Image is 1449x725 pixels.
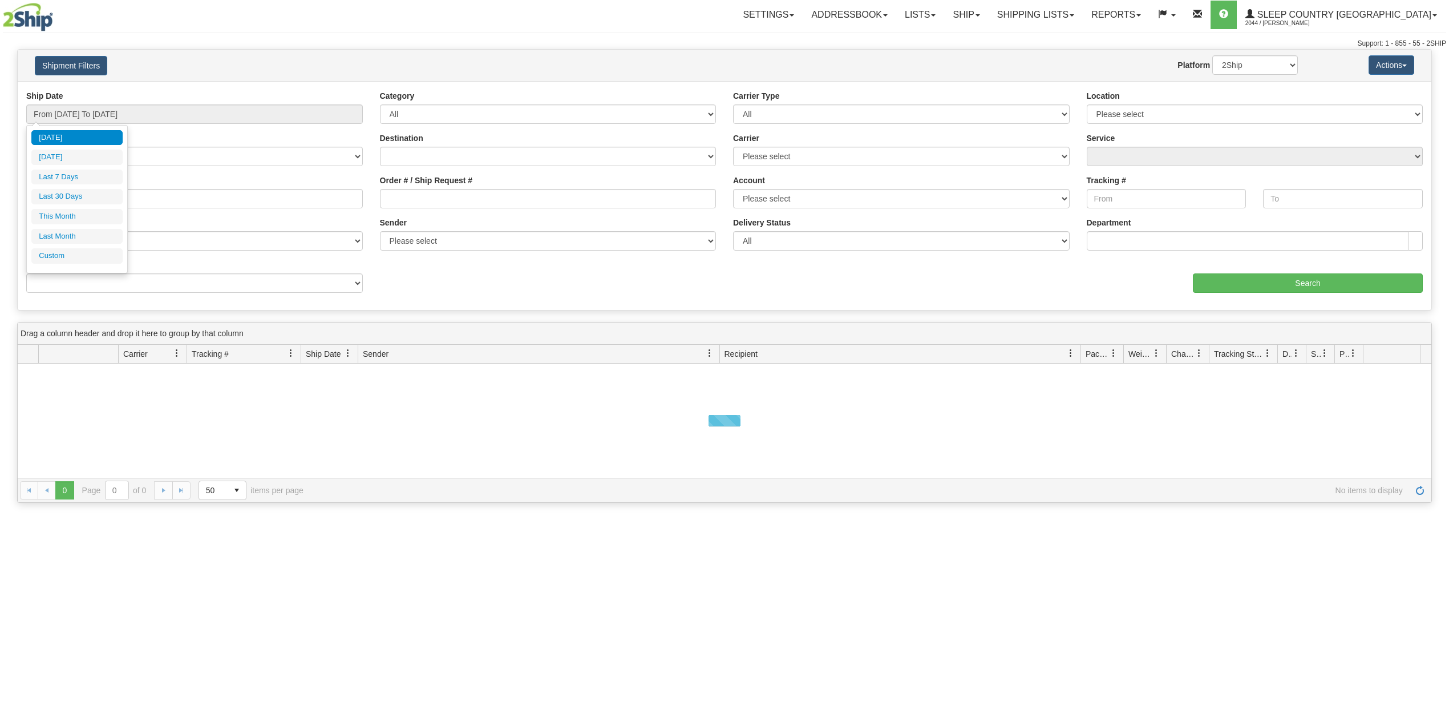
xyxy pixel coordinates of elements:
[1286,344,1306,363] a: Delivery Status filter column settings
[1423,304,1448,421] iframe: chat widget
[380,90,415,102] label: Category
[3,39,1446,49] div: Support: 1 - 855 - 55 - 2SHIP
[1147,344,1166,363] a: Weight filter column settings
[1369,55,1414,75] button: Actions
[734,1,803,29] a: Settings
[306,348,341,360] span: Ship Date
[1087,217,1131,228] label: Department
[989,1,1083,29] a: Shipping lists
[31,209,123,224] li: This Month
[55,481,74,500] span: Page 0
[1411,481,1429,500] a: Refresh
[1087,175,1126,186] label: Tracking #
[1214,348,1264,360] span: Tracking Status
[733,90,779,102] label: Carrier Type
[1245,18,1331,29] span: 2044 / [PERSON_NAME]
[18,323,1431,345] div: grid grouping header
[944,1,988,29] a: Ship
[1083,1,1150,29] a: Reports
[1254,10,1431,19] span: Sleep Country [GEOGRAPHIC_DATA]
[319,486,1403,495] span: No items to display
[82,481,147,500] span: Page of 0
[123,348,148,360] span: Carrier
[733,175,765,186] label: Account
[1171,348,1195,360] span: Charge
[1177,59,1210,71] label: Platform
[199,481,303,500] span: items per page
[31,150,123,165] li: [DATE]
[31,170,123,185] li: Last 7 Days
[31,189,123,204] li: Last 30 Days
[338,344,358,363] a: Ship Date filter column settings
[733,217,791,228] label: Delivery Status
[228,481,246,500] span: select
[31,229,123,244] li: Last Month
[1282,348,1292,360] span: Delivery Status
[1086,348,1110,360] span: Packages
[1343,344,1363,363] a: Pickup Status filter column settings
[35,56,107,75] button: Shipment Filters
[363,348,388,360] span: Sender
[1061,344,1080,363] a: Recipient filter column settings
[1193,273,1423,293] input: Search
[733,132,759,144] label: Carrier
[199,481,246,500] span: Page sizes drop down
[1087,132,1115,144] label: Service
[26,90,63,102] label: Ship Date
[1189,344,1209,363] a: Charge filter column settings
[192,348,229,360] span: Tracking #
[1339,348,1349,360] span: Pickup Status
[281,344,301,363] a: Tracking # filter column settings
[1104,344,1123,363] a: Packages filter column settings
[803,1,896,29] a: Addressbook
[1263,189,1423,208] input: To
[3,3,53,31] img: logo2044.jpg
[380,175,473,186] label: Order # / Ship Request #
[700,344,719,363] a: Sender filter column settings
[1237,1,1446,29] a: Sleep Country [GEOGRAPHIC_DATA] 2044 / [PERSON_NAME]
[167,344,187,363] a: Carrier filter column settings
[1258,344,1277,363] a: Tracking Status filter column settings
[380,132,423,144] label: Destination
[896,1,944,29] a: Lists
[380,217,407,228] label: Sender
[1087,90,1120,102] label: Location
[1087,189,1246,208] input: From
[1315,344,1334,363] a: Shipment Issues filter column settings
[1128,348,1152,360] span: Weight
[31,248,123,264] li: Custom
[724,348,758,360] span: Recipient
[1311,348,1321,360] span: Shipment Issues
[206,485,221,496] span: 50
[31,130,123,146] li: [DATE]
